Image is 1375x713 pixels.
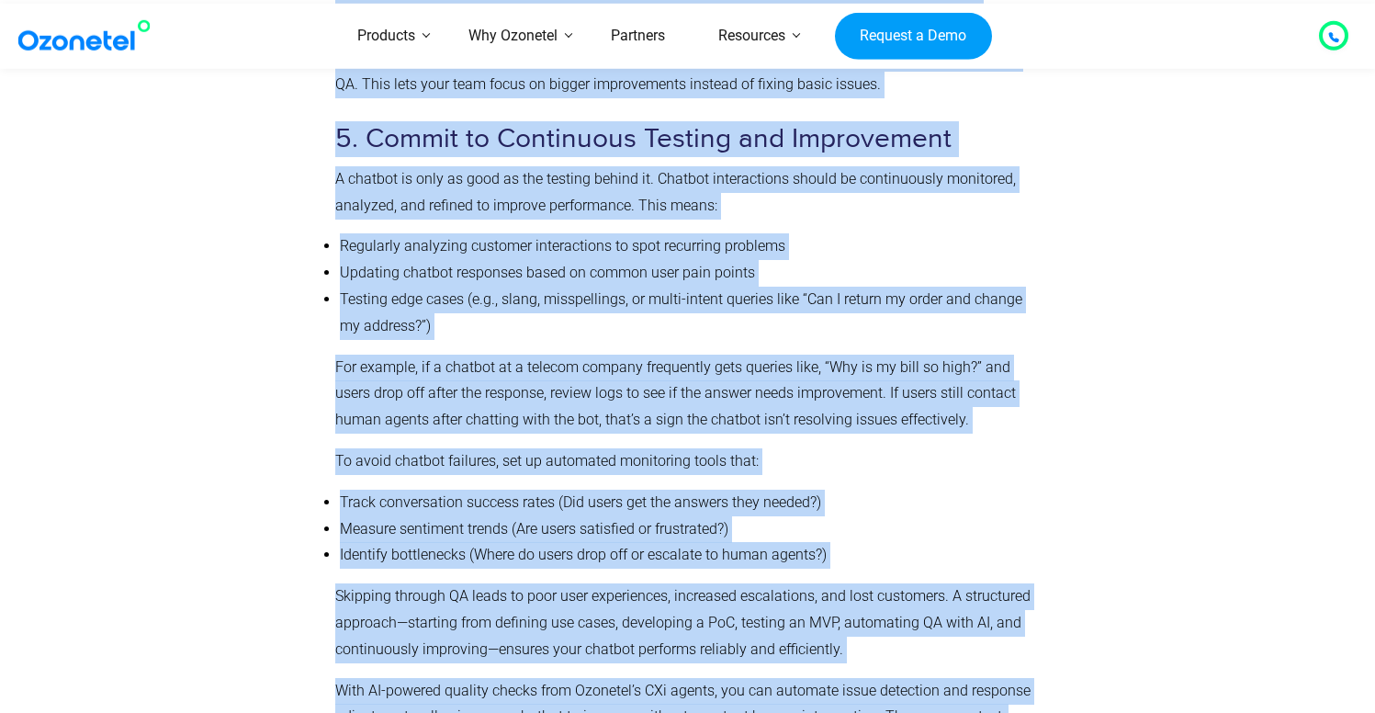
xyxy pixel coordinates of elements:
[835,12,992,60] a: Request a Demo
[340,260,1032,287] li: Updating chatbot responses based on common user pain points
[335,583,1032,662] p: Skipping through QA leads to poor user experiences, increased escalations, and lost customers. A ...
[340,490,1032,516] li: Track conversation success rates (Did users get the answers they needed?)
[442,4,584,69] a: Why Ozonetel
[335,355,1032,434] p: For example, if a chatbot at a telecom company frequently gets queries like, “Why is my bill so h...
[331,4,442,69] a: Products
[335,448,1032,475] p: To avoid chatbot failures, set up automated monitoring tools that:
[335,45,1032,98] p: Automating these quality checks eliminates the risk of overlooking errors and reduces the need fo...
[584,4,692,69] a: Partners
[692,4,812,69] a: Resources
[340,516,1032,543] li: Measure sentiment trends (Are users satisfied or frustrated?)
[340,233,1032,260] li: Regularly analyzing customer interactions to spot recurring problems
[340,287,1032,340] li: Testing edge cases (e.g., slang, misspellings, or multi-intent queries like “Can I return my orde...
[335,121,1032,157] h3: 5. Commit to Continuous Testing and Improvement
[335,166,1032,220] p: A chatbot is only as good as the testing behind it. Chatbot interactions should be continuously m...
[340,542,1032,569] li: Identify bottlenecks (Where do users drop off or escalate to human agents?)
